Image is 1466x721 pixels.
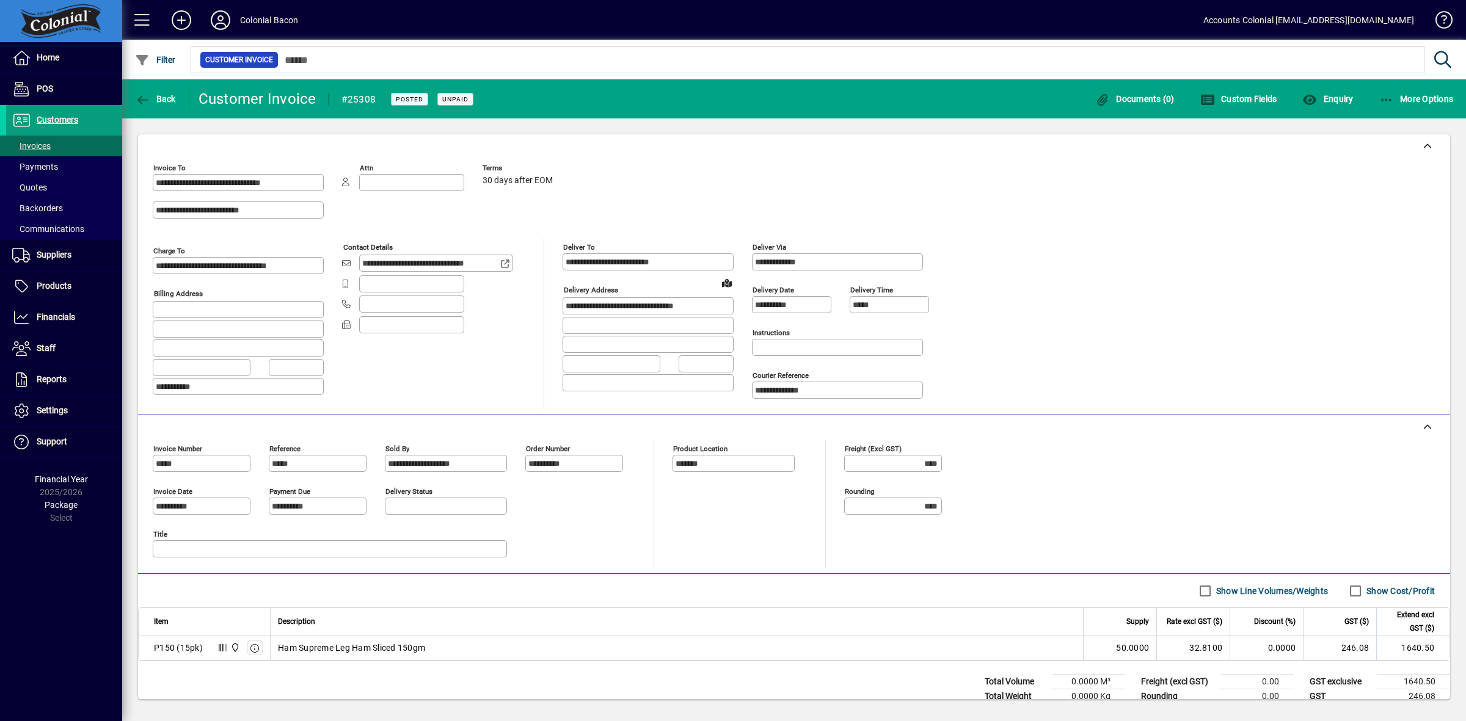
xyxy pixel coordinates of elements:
[162,9,201,31] button: Add
[385,444,409,453] mat-label: Sold by
[845,444,902,453] mat-label: Freight (excl GST)
[979,689,1052,704] td: Total Weight
[1302,94,1353,104] span: Enquiry
[717,273,737,292] a: View on map
[278,642,425,654] span: Ham Supreme Leg Ham Sliced 150gm
[1203,10,1414,30] div: Accounts Colonial [EMAIL_ADDRESS][DOMAIN_NAME]
[1304,689,1377,704] td: GST
[37,250,71,259] span: Suppliers
[37,53,59,62] span: Home
[205,54,273,66] span: Customer Invoice
[37,343,56,353] span: Staff
[442,95,469,103] span: Unpaid
[37,374,67,384] span: Reports
[1095,94,1175,104] span: Documents (0)
[1052,675,1125,689] td: 0.0000 M³
[1299,88,1356,110] button: Enquiry
[153,530,167,538] mat-label: Title
[278,615,315,628] span: Description
[6,177,122,198] a: Quotes
[1135,675,1220,689] td: Freight (excl GST)
[122,88,189,110] app-page-header-button: Back
[1200,94,1277,104] span: Custom Fields
[37,115,78,125] span: Customers
[153,247,185,255] mat-label: Charge To
[1376,88,1457,110] button: More Options
[1304,675,1377,689] td: GST exclusive
[135,94,176,104] span: Back
[12,141,51,151] span: Invoices
[37,312,75,322] span: Financials
[45,500,78,510] span: Package
[1426,2,1451,42] a: Knowledge Base
[1164,642,1222,654] div: 32.8100
[1135,689,1220,704] td: Rounding
[1364,585,1435,597] label: Show Cost/Profit
[154,642,203,654] div: P150 (15pk)
[1379,94,1454,104] span: More Options
[1377,689,1450,704] td: 246.08
[1254,615,1296,628] span: Discount (%)
[6,156,122,177] a: Payments
[135,55,176,65] span: Filter
[153,487,192,496] mat-label: Invoice date
[6,198,122,219] a: Backorders
[12,224,84,234] span: Communications
[483,176,553,186] span: 30 days after EOM
[850,286,893,294] mat-label: Delivery time
[1220,675,1294,689] td: 0.00
[341,90,376,109] div: #25308
[240,10,298,30] div: Colonial Bacon
[673,444,728,453] mat-label: Product location
[1214,585,1328,597] label: Show Line Volumes/Weights
[201,9,240,31] button: Profile
[6,427,122,457] a: Support
[396,95,423,103] span: Posted
[753,371,809,380] mat-label: Courier Reference
[12,183,47,192] span: Quotes
[132,88,179,110] button: Back
[1092,88,1178,110] button: Documents (0)
[526,444,570,453] mat-label: Order number
[1344,615,1369,628] span: GST ($)
[6,219,122,239] a: Communications
[979,675,1052,689] td: Total Volume
[12,203,63,213] span: Backorders
[6,271,122,302] a: Products
[227,641,241,654] span: Provida
[1230,636,1303,660] td: 0.0000
[269,487,310,496] mat-label: Payment due
[153,164,186,172] mat-label: Invoice To
[6,43,122,73] a: Home
[483,164,556,172] span: Terms
[1376,636,1450,660] td: 1640.50
[37,281,71,291] span: Products
[37,437,67,446] span: Support
[1303,636,1376,660] td: 246.08
[753,286,794,294] mat-label: Delivery date
[1052,689,1125,704] td: 0.0000 Kg
[845,487,874,496] mat-label: Rounding
[1384,608,1434,635] span: Extend excl GST ($)
[199,89,316,109] div: Customer Invoice
[153,444,202,453] mat-label: Invoice number
[6,136,122,156] a: Invoices
[132,49,179,71] button: Filter
[385,487,432,496] mat-label: Delivery status
[1377,675,1450,689] td: 1640.50
[154,615,169,628] span: Item
[1220,689,1294,704] td: 0.00
[1197,88,1280,110] button: Custom Fields
[6,302,122,333] a: Financials
[35,474,88,484] span: Financial Year
[563,243,595,252] mat-label: Deliver To
[753,328,790,337] mat-label: Instructions
[6,240,122,270] a: Suppliers
[37,405,68,415] span: Settings
[6,333,122,364] a: Staff
[1116,642,1149,654] span: 50.0000
[1126,615,1149,628] span: Supply
[37,84,53,93] span: POS
[1167,615,1222,628] span: Rate excl GST ($)
[753,243,786,252] mat-label: Deliver via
